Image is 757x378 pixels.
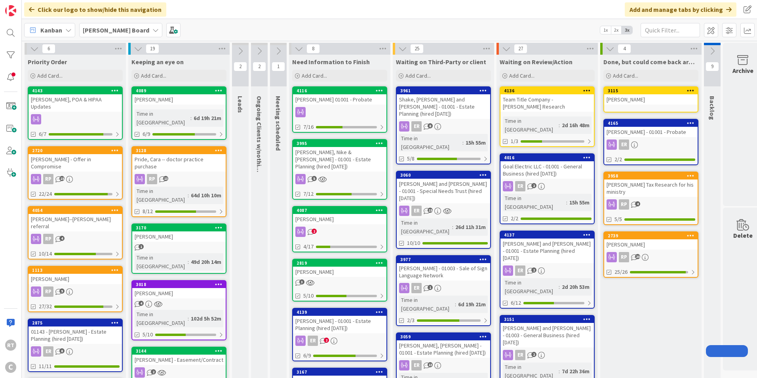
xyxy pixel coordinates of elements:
div: 2720 [29,147,122,154]
span: Waiting on Third-Party or client [396,58,486,66]
div: 6d 19h 21m [456,300,488,309]
div: 4165 [604,120,698,127]
div: 3170 [132,224,226,231]
span: Need Information to Finish [292,58,370,66]
div: ER [515,350,525,360]
span: 8/12 [143,207,153,216]
div: 2819 [293,260,386,267]
div: 4087[PERSON_NAME] [293,207,386,224]
div: RP [29,234,122,244]
div: 4116 [297,88,386,94]
div: 3018[PERSON_NAME] [132,281,226,298]
span: Backlog [708,96,716,120]
div: 4139 [293,309,386,316]
div: C [5,362,16,373]
span: 10/14 [39,250,52,258]
div: Time in [GEOGRAPHIC_DATA] [503,194,566,211]
div: [PERSON_NAME] and [PERSON_NAME] - 01003 - General Business (hired [DATE]) [500,323,594,347]
div: RP [29,174,122,184]
span: 6/9 [303,351,311,360]
div: ER [411,360,422,370]
div: 3151 [500,316,594,323]
div: [PERSON_NAME] - Easement/Contract [132,355,226,365]
div: 3151[PERSON_NAME] and [PERSON_NAME] - 01003 - General Business (hired [DATE]) [500,316,594,347]
a: 4116[PERSON_NAME] 01001 - Probate7/16 [292,86,387,133]
div: 3958 [604,172,698,179]
div: 4137 [504,232,594,238]
div: 3170 [136,225,226,231]
div: 3018 [132,281,226,288]
div: RP [43,286,53,297]
span: Add Card... [37,72,63,79]
div: ER [293,336,386,346]
div: Time in [GEOGRAPHIC_DATA] [135,253,188,271]
div: [PERSON_NAME] [132,94,226,105]
div: 3059 [397,333,490,340]
a: 4165[PERSON_NAME] - 01001 - ProbateER2/2 [603,119,698,165]
div: 4165[PERSON_NAME] - 01001 - Probate [604,120,698,137]
div: [PERSON_NAME] and [PERSON_NAME] - 01001 - Estate Planning (hired [DATE]) [500,239,594,263]
div: [PERSON_NAME] [293,267,386,277]
span: 1 [272,62,285,71]
span: 8 [306,44,320,53]
span: 2 [531,183,536,188]
div: ER [411,283,422,293]
span: 1 [428,285,433,290]
a: 4143[PERSON_NAME], POA & HIPAA Updates6/7 [28,86,123,140]
div: [PERSON_NAME] - 01001 - Estate Planning (hired [DATE]) [293,316,386,333]
div: 3977 [400,257,490,262]
span: : [190,114,192,122]
div: ER [43,346,53,357]
span: Meeting scheduled [274,96,282,151]
div: 1113[PERSON_NAME] [29,267,122,284]
span: 19 [146,44,159,53]
span: Add Card... [509,72,534,79]
a: 3115[PERSON_NAME] [603,86,698,113]
span: 1 [139,244,144,249]
span: 6/7 [39,130,46,138]
div: [PERSON_NAME] [604,239,698,250]
span: Waiting on Review/Action [500,58,573,66]
div: Pride, Cara -- doctor practice purchase [132,154,226,172]
span: 3 [299,279,304,284]
a: 4136Team Title Company - [PERSON_NAME] ResearchTime in [GEOGRAPHIC_DATA]:2d 16h 48m1/3 [500,86,595,147]
div: 3144[PERSON_NAME] - Easement/Contract [132,347,226,365]
div: ER [500,350,594,360]
span: : [188,191,189,200]
a: 4016Goal Electric LLC - 01001 - General Business (hired [DATE])ERTime in [GEOGRAPHIC_DATA]:15h 55... [500,153,595,224]
span: 2/3 [407,316,415,325]
a: 4089[PERSON_NAME]Time in [GEOGRAPHIC_DATA]:6d 19h 21m6/9 [131,86,226,140]
span: 2/2 [614,155,622,164]
div: 4139[PERSON_NAME] - 01001 - Estate Planning (hired [DATE]) [293,309,386,333]
div: 3961Shake, [PERSON_NAME] and [PERSON_NAME] - 01001 - Estate Planning (hired [DATE]) [397,87,490,119]
div: 15h 55m [464,138,488,147]
span: 2 [253,62,266,71]
div: [PERSON_NAME], POA & HIPAA Updates [29,94,122,112]
div: 15h 55m [567,198,592,207]
span: Add Card... [613,72,638,79]
div: 4016Goal Electric LLC - 01001 - General Business (hired [DATE]) [500,154,594,179]
div: 4089 [136,88,226,94]
div: RP [29,286,122,297]
div: 3167 [293,368,386,376]
div: ER [604,139,698,150]
div: 3167 [297,369,386,375]
div: ER [397,283,490,293]
a: 4087[PERSON_NAME]4/17 [292,206,387,252]
div: 3961 [400,88,490,94]
div: 3958 [608,173,698,179]
a: 4054[PERSON_NAME]--[PERSON_NAME] referralRP10/14 [28,206,123,260]
div: 2819[PERSON_NAME] [293,260,386,277]
span: 2x [611,26,622,34]
div: 2875 [32,320,122,326]
div: 4054[PERSON_NAME]--[PERSON_NAME] referral [29,207,122,231]
span: 5/10 [143,330,153,339]
a: 1113[PERSON_NAME]RP27/32 [28,266,123,312]
div: 7d 22h 36m [560,367,592,376]
div: Time in [GEOGRAPHIC_DATA] [399,218,452,236]
div: 2819 [297,260,386,266]
div: 3060 [400,172,490,178]
b: [PERSON_NAME] Board [83,26,149,34]
span: 6/9 [143,130,150,138]
div: [PERSON_NAME] [604,94,698,105]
